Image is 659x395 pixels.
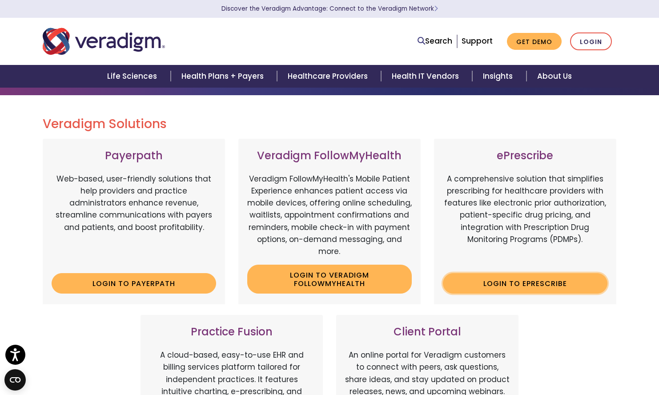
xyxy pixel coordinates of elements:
[52,173,216,266] p: Web-based, user-friendly solutions that help providers and practice administrators enhance revenu...
[488,331,648,384] iframe: Drift Chat Widget
[570,32,612,51] a: Login
[507,33,562,50] a: Get Demo
[443,173,607,266] p: A comprehensive solution that simplifies prescribing for healthcare providers with features like ...
[418,35,452,47] a: Search
[171,65,277,88] a: Health Plans + Payers
[526,65,583,88] a: About Us
[443,149,607,162] h3: ePrescribe
[43,117,616,132] h2: Veradigm Solutions
[462,36,493,46] a: Support
[43,27,165,56] img: Veradigm logo
[4,369,26,391] button: Open CMP widget
[345,326,510,339] h3: Client Portal
[247,149,412,162] h3: Veradigm FollowMyHealth
[472,65,526,88] a: Insights
[277,65,381,88] a: Healthcare Providers
[434,4,438,13] span: Learn More
[149,326,314,339] h3: Practice Fusion
[96,65,170,88] a: Life Sciences
[52,273,216,294] a: Login to Payerpath
[247,265,412,294] a: Login to Veradigm FollowMyHealth
[443,273,607,294] a: Login to ePrescribe
[381,65,472,88] a: Health IT Vendors
[247,173,412,258] p: Veradigm FollowMyHealth's Mobile Patient Experience enhances patient access via mobile devices, o...
[221,4,438,13] a: Discover the Veradigm Advantage: Connect to the Veradigm NetworkLearn More
[52,149,216,162] h3: Payerpath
